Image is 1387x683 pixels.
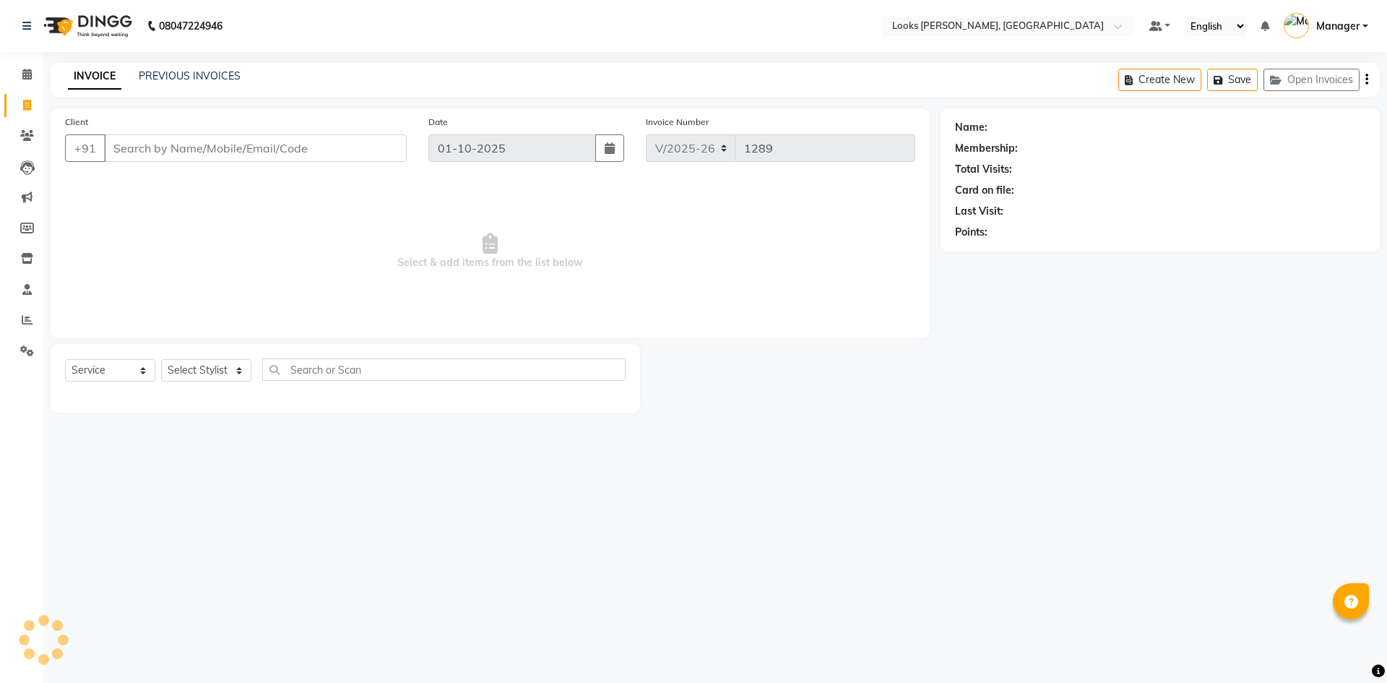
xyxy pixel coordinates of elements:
[955,183,1014,198] div: Card on file:
[955,141,1018,156] div: Membership:
[1316,19,1360,34] span: Manager
[104,134,407,162] input: Search by Name/Mobile/Email/Code
[262,358,626,381] input: Search or Scan
[1263,69,1360,91] button: Open Invoices
[428,116,448,129] label: Date
[955,204,1003,219] div: Last Visit:
[65,116,88,129] label: Client
[159,6,222,46] b: 08047224946
[955,162,1012,177] div: Total Visits:
[646,116,709,129] label: Invoice Number
[955,225,988,240] div: Points:
[955,120,988,135] div: Name:
[1207,69,1258,91] button: Save
[1284,13,1309,38] img: Manager
[37,6,136,46] img: logo
[68,64,121,90] a: INVOICE
[1118,69,1201,91] button: Create New
[65,179,915,324] span: Select & add items from the list below
[139,69,241,82] a: PREVIOUS INVOICES
[65,134,105,162] button: +91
